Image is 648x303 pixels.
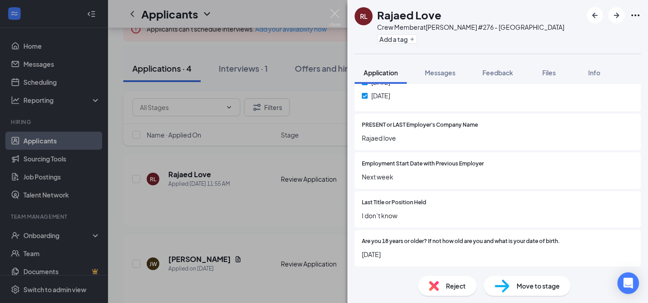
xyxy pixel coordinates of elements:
[362,249,634,259] span: [DATE]
[377,34,417,44] button: PlusAdd a tag
[446,281,466,291] span: Reject
[362,133,634,143] span: Rajaed love
[608,7,625,23] button: ArrowRight
[360,12,368,21] div: RL
[362,211,634,220] span: I don’t know
[611,10,622,21] svg: ArrowRight
[377,23,564,32] div: Crew Member at [PERSON_NAME] #276 - [GEOGRAPHIC_DATA]
[362,160,484,168] span: Employment Start Date with Previous Employer
[617,272,639,294] div: Open Intercom Messenger
[542,69,556,77] span: Files
[364,69,398,77] span: Application
[630,10,641,21] svg: Ellipses
[588,69,600,77] span: Info
[377,7,441,23] h1: Rajaed Love
[482,69,513,77] span: Feedback
[371,91,390,101] span: [DATE]
[409,37,415,42] svg: Plus
[587,7,603,23] button: ArrowLeftNew
[425,69,455,77] span: Messages
[589,10,600,21] svg: ArrowLeftNew
[517,281,560,291] span: Move to stage
[362,237,560,246] span: Are you 18 years or older? If not how old are you and what is your date of birth.
[362,172,634,182] span: Next week
[362,198,426,207] span: Last Title or Position Held
[362,121,478,129] span: PRESENT or LAST Employer's Company Name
